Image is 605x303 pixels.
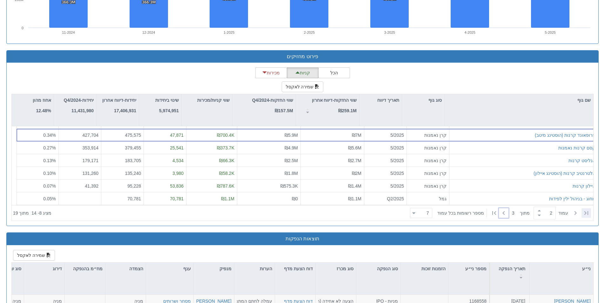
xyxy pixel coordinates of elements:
div: תאריך הנפקה [490,263,529,282]
div: 41,392 [61,183,98,189]
span: ₪2M [352,171,361,176]
div: 135,240 [104,170,141,176]
button: שמירה לאקסל [282,81,324,92]
div: הצמדה [105,263,146,275]
text: 11-2024 [62,31,75,34]
div: ענף [146,263,193,275]
div: סוג הנפקה [356,263,400,275]
button: קניות [287,67,319,78]
div: 47,871 [146,132,184,138]
button: מכירות [255,67,287,78]
div: מספר ני״ע [448,263,489,275]
span: ₪7M [352,133,361,138]
div: 475,575 [104,132,141,138]
div: 3,980 [146,170,184,176]
button: אלטרנטיב קרנות (הוסטינג איילון) [534,170,595,176]
p: יחידות-Q4/2024 [64,97,94,104]
div: ‏מציג 8 - 14 ‏ מתוך 19 [13,206,51,220]
text: 0 [22,26,24,30]
div: 0.34 % [19,132,56,138]
div: מח״מ בהנפקה [65,263,105,282]
div: הערות [234,263,275,275]
div: שם גוף [445,94,593,106]
h3: תוצאות הנפקות [11,236,594,242]
div: 70,781 [146,196,184,202]
span: ₪1.4M [348,183,361,189]
strong: 5,974,951 [159,108,179,113]
text: 4-2025 [465,31,475,34]
div: קרן נאמנות [409,183,447,189]
text: 3-2025 [384,31,395,34]
strong: 12.48% [36,108,51,113]
button: פרופאונד קרנות (הוסטינג מיטב) [535,132,595,138]
div: דוח הצעת מדף [275,263,315,282]
div: קרן נאמנות [409,157,447,164]
span: ₪1.8M [285,171,298,176]
span: ₪66.3K [219,158,234,163]
span: ₪1.1M [348,196,361,201]
text: 12-2024 [142,31,155,34]
div: 70,781 [104,196,141,202]
span: ₪1.1M [221,196,234,201]
span: ‏עמוד [558,210,568,216]
div: 5/2025 [367,145,404,151]
span: ₪787.6K [217,183,234,189]
div: גמל [409,196,447,202]
div: 0.05 % [19,196,56,202]
div: ‏ מתוך [407,206,592,220]
span: ₪2.5M [285,158,298,163]
button: הכל [318,67,350,78]
text: 1-2025 [224,31,234,34]
button: אנליסט קרנות [568,157,595,164]
p: יחידות-דיווח אחרון [102,97,136,104]
span: 3 [512,210,520,216]
button: מחוג - בניהול ילין לפידות [549,196,595,202]
span: ₪2.7M [348,158,361,163]
button: קסם קרנות נאמנות [558,145,595,151]
div: 0.13 % [19,157,56,164]
span: ₪0 [292,196,298,201]
div: Q2/2025 [367,196,404,202]
text: 5-2025 [545,31,555,34]
p: שווי החזקות-דיווח אחרון [312,97,357,104]
p: שווי החזקות-Q4/2024 [252,97,293,104]
h3: פירוט מחזיקים [11,54,594,59]
div: 379,455 [104,145,141,151]
div: תאריך דיווח [360,94,402,106]
div: 131,260 [61,170,98,176]
strong: 17,406,931 [114,108,136,113]
button: שמירה לאקסל [13,250,55,261]
div: 5/2025 [367,132,404,138]
div: הזמנות זוכות [401,263,448,275]
div: 5/2025 [367,170,404,176]
div: 183,705 [104,157,141,164]
div: 427,704 [61,132,98,138]
span: ₪373.7K [217,145,234,150]
div: 4,534 [146,157,184,164]
div: 5/2025 [367,157,404,164]
div: 95,228 [104,183,141,189]
text: 2-2025 [304,31,315,34]
span: ₪58.2K [219,171,234,176]
button: איילון קרנות [573,183,595,189]
div: 5/2025 [367,183,404,189]
div: סוג מכרז [316,263,356,275]
span: ₪4.9M [285,145,298,150]
div: 53,836 [146,183,184,189]
div: 25,541 [146,145,184,151]
div: 179,171 [61,157,98,164]
div: קרן נאמנות [409,132,447,138]
div: מנפיק [194,263,234,275]
span: ₪700.4K [217,133,234,138]
div: קרן נאמנות [409,170,447,176]
p: אחוז מהון [33,97,51,104]
p: שינוי ביחידות [155,97,179,104]
strong: ₪259.1M [338,108,357,113]
div: 0.10 % [19,170,56,176]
